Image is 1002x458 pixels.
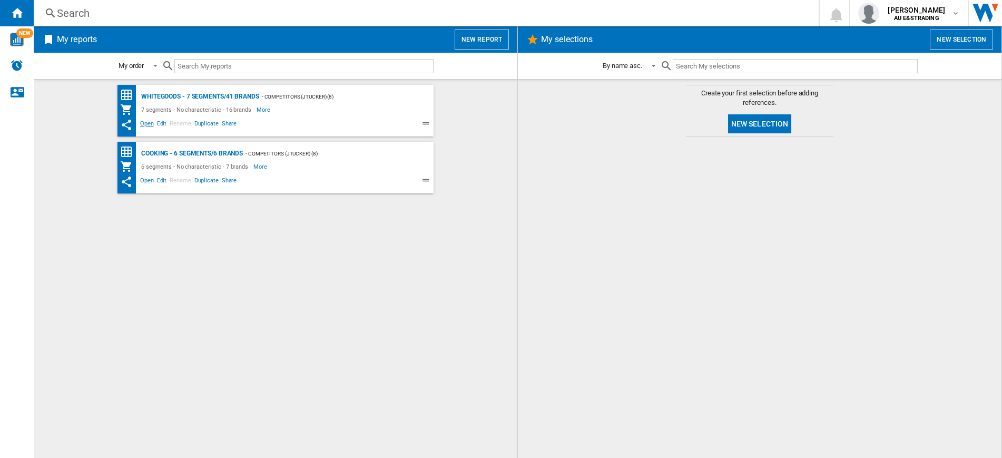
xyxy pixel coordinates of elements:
button: New selection [728,114,792,133]
span: NEW [16,28,33,38]
b: AU E&STRADING [894,15,939,22]
span: Rename [168,119,192,131]
span: Edit [155,119,169,131]
ng-md-icon: This report has been shared with you [120,176,133,188]
div: By name asc. [603,62,642,70]
button: New report [455,30,509,50]
img: alerts-logo.svg [11,59,23,72]
div: My Assortment [120,103,139,116]
span: Share [220,119,239,131]
div: My Assortment [120,160,139,173]
span: [PERSON_NAME] [888,5,945,15]
span: More [257,103,272,116]
span: Edit [155,176,169,188]
ng-md-icon: This report has been shared with you [120,119,133,131]
div: Price Matrix [120,145,139,159]
div: 7 segments - No characteristic - 16 brands [139,103,257,116]
span: Duplicate [193,119,220,131]
span: Share [220,176,239,188]
span: Create your first selection before adding references. [686,89,833,108]
div: 6 segments - No characteristic - 7 brands [139,160,253,173]
div: Search [57,6,791,21]
button: New selection [930,30,993,50]
div: Price Matrix [120,89,139,102]
h2: My reports [55,30,99,50]
span: Duplicate [193,176,220,188]
div: - Competitors (jtucker) (8) [259,90,412,103]
img: profile.jpg [858,3,879,24]
span: Open [139,176,155,188]
span: Rename [168,176,192,188]
input: Search My reports [174,59,434,73]
span: Open [139,119,155,131]
div: COOKING - 6 segments/6 brands [139,147,243,160]
div: WHITEGOODS - 7 segments/41 brands [139,90,259,103]
div: My order [119,62,144,70]
img: wise-card.svg [10,33,24,46]
span: More [253,160,269,173]
div: - Competitors (jtucker) (8) [243,147,412,160]
input: Search My selections [673,59,918,73]
h2: My selections [539,30,595,50]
